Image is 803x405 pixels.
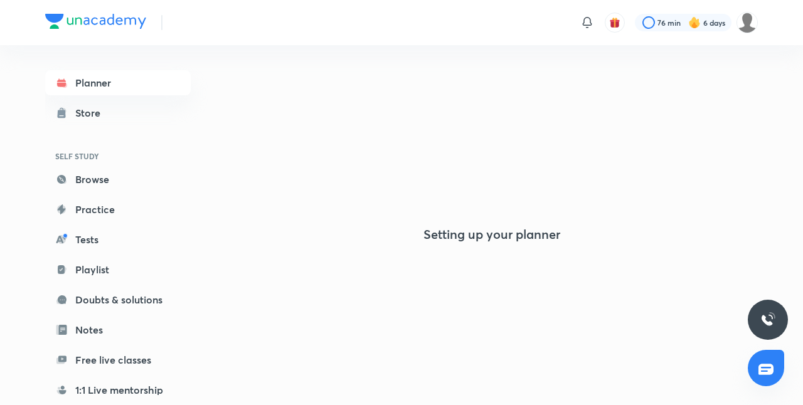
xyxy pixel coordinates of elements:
a: Company Logo [45,14,146,32]
a: Planner [45,70,191,95]
img: Company Logo [45,14,146,29]
h4: Setting up your planner [423,227,560,242]
a: 1:1 Live mentorship [45,377,191,402]
img: ttu [760,312,775,327]
a: Doubts & solutions [45,287,191,312]
a: Browse [45,167,191,192]
img: streak [688,16,701,29]
a: Store [45,100,191,125]
a: Free live classes [45,347,191,372]
div: Store [75,105,108,120]
img: avatar [609,17,620,28]
a: Notes [45,317,191,342]
a: Tests [45,227,191,252]
a: Practice [45,197,191,222]
button: avatar [605,13,625,33]
h6: SELF STUDY [45,145,191,167]
a: Playlist [45,257,191,282]
img: Akhila [737,12,758,33]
